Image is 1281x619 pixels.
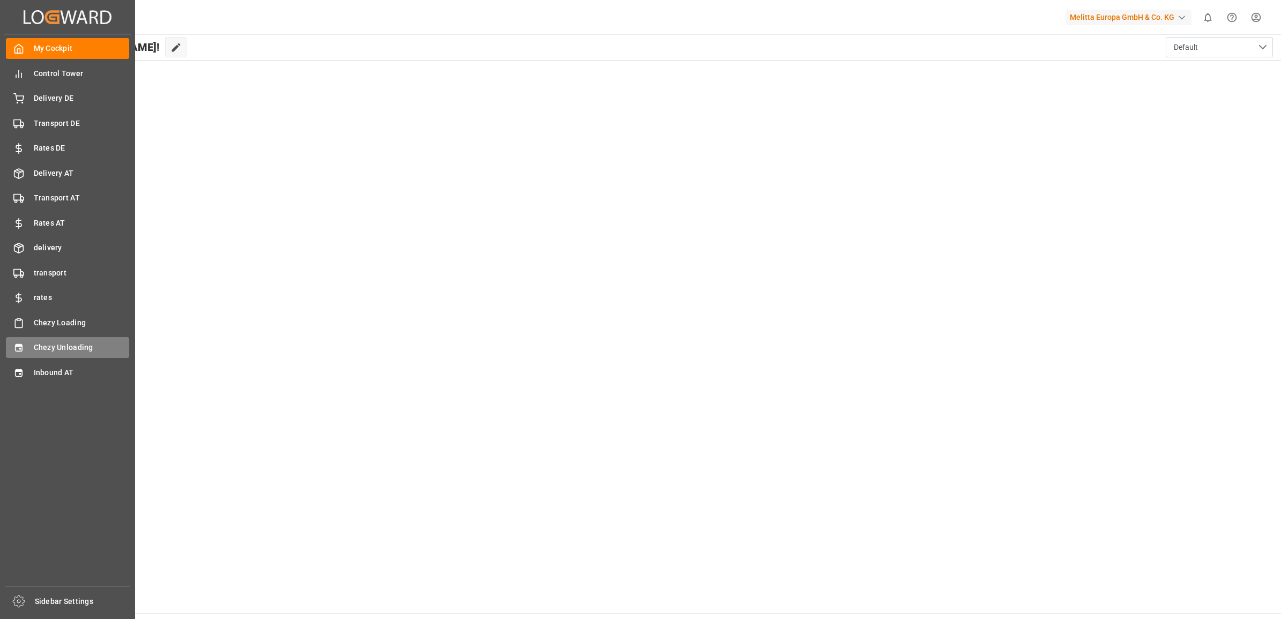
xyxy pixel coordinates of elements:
[34,267,130,279] span: transport
[34,367,130,378] span: Inbound AT
[6,63,129,84] a: Control Tower
[6,262,129,283] a: transport
[6,138,129,159] a: Rates DE
[6,188,129,208] a: Transport AT
[34,192,130,204] span: Transport AT
[6,237,129,258] a: delivery
[34,118,130,129] span: Transport DE
[34,143,130,154] span: Rates DE
[34,317,130,329] span: Chezy Loading
[6,362,129,383] a: Inbound AT
[6,113,129,133] a: Transport DE
[6,312,129,333] a: Chezy Loading
[6,38,129,59] a: My Cockpit
[34,43,130,54] span: My Cockpit
[6,212,129,233] a: Rates AT
[1066,7,1196,27] button: Melitta Europa GmbH & Co. KG
[6,162,129,183] a: Delivery AT
[1166,37,1273,57] button: open menu
[6,88,129,109] a: Delivery DE
[1066,10,1191,25] div: Melitta Europa GmbH & Co. KG
[6,337,129,358] a: Chezy Unloading
[35,596,131,607] span: Sidebar Settings
[34,218,130,229] span: Rates AT
[34,242,130,253] span: delivery
[34,168,130,179] span: Delivery AT
[1220,5,1244,29] button: Help Center
[6,287,129,308] a: rates
[34,342,130,353] span: Chezy Unloading
[34,292,130,303] span: rates
[34,68,130,79] span: Control Tower
[34,93,130,104] span: Delivery DE
[1196,5,1220,29] button: show 0 new notifications
[1174,42,1198,53] span: Default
